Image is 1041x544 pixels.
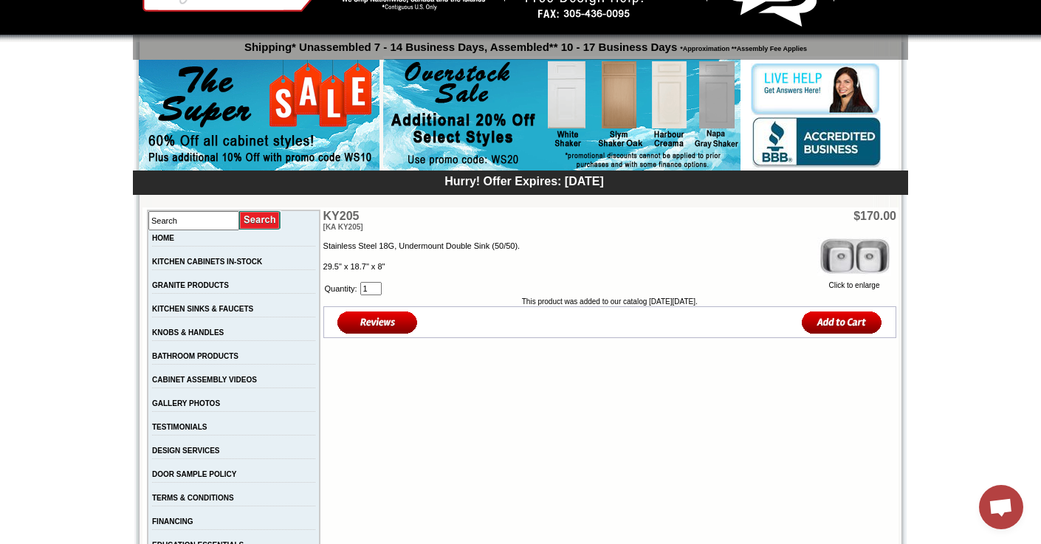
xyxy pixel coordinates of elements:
a: CABINET ASSEMBLY VIDEOS [152,376,257,384]
a: BATHROOM PRODUCTS [152,352,238,360]
div: Open chat [979,485,1023,529]
a: DESIGN SERVICES [152,447,220,455]
input: Add to Cart [802,310,882,334]
a: DOOR SAMPLE POLICY [152,470,236,478]
td: This product was added to our catalog [DATE][DATE]. [323,297,896,306]
p: Shipping* Unassembled 7 - 14 Business Days, Assembled** 10 - 17 Business Days [140,34,908,53]
input: Submit [239,210,281,230]
a: TERMS & CONDITIONS [152,494,234,502]
span: 29.5" x 18.7" x 8" [323,262,385,271]
a: Click to enlarge [814,273,895,289]
a: KITCHEN SINKS & FAUCETS [152,305,253,313]
span: [KA KY205] [323,223,363,231]
a: HOME [152,234,174,242]
a: GALLERY PHOTOS [152,399,220,407]
div: Hurry! Offer Expires: [DATE] [140,173,908,188]
td: KY205 [323,210,600,231]
a: KNOBS & HANDLES [152,328,224,337]
a: KITCHEN CABINETS IN-STOCK [152,258,262,266]
img: KY205 [817,237,891,276]
td: $170.00 [600,210,896,231]
a: TESTIMONIALS [152,423,207,431]
img: Reviews [337,310,418,334]
td: Quantity: [323,280,359,297]
span: *Approximation **Assembly Fee Applies [677,41,807,52]
a: GRANITE PRODUCTS [152,281,229,289]
a: FINANCING [152,517,193,526]
span: Stainless Steel 18G, Undermount Double Sink (50/50). [323,241,520,250]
